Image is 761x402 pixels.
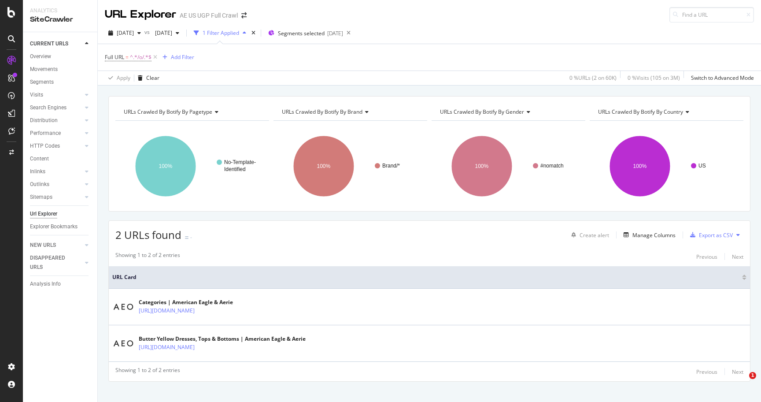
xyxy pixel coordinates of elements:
[151,29,172,37] span: 2025 Aug. 22nd
[171,53,194,61] div: Add Filter
[590,128,743,205] svg: A chart.
[620,230,676,240] button: Manage Columns
[146,74,159,82] div: Clear
[732,366,743,377] button: Next
[382,163,400,169] text: Brand/*
[696,368,717,376] div: Previous
[30,52,51,61] div: Overview
[691,74,754,82] div: Switch to Advanced Mode
[185,236,188,239] img: Equal
[596,105,735,119] h4: URLs Crawled By Botify By country
[122,105,261,119] h4: URLs Crawled By Botify By pagetype
[30,279,61,289] div: Analysis Info
[112,296,134,318] img: main image
[30,7,90,15] div: Analytics
[30,65,91,74] a: Movements
[568,228,609,242] button: Create alert
[30,141,82,151] a: HTTP Codes
[30,103,66,112] div: Search Engines
[696,251,717,262] button: Previous
[159,52,194,63] button: Add Filter
[203,29,239,37] div: 1 Filter Applied
[30,167,82,176] a: Inlinks
[30,39,82,48] a: CURRENT URLS
[224,159,256,165] text: No-Template-
[475,163,489,169] text: 100%
[115,366,180,377] div: Showing 1 to 2 of 2 entries
[30,78,91,87] a: Segments
[30,141,60,151] div: HTTP Codes
[112,332,134,354] img: main image
[190,234,192,241] div: -
[278,30,325,37] span: Segments selected
[669,7,754,22] input: Find a URL
[30,180,49,189] div: Outlinks
[628,74,680,82] div: 0 % Visits ( 105 on 3M )
[112,273,740,281] span: URL Card
[440,108,524,115] span: URLs Crawled By Botify By gender
[732,251,743,262] button: Next
[139,335,306,343] div: Butter Yellow Dresses, Tops & Bottoms | American Eagle & Aerie
[30,90,43,100] div: Visits
[190,26,250,40] button: 1 Filter Applied
[30,193,52,202] div: Sitemaps
[105,53,124,61] span: Full URL
[30,39,68,48] div: CURRENT URLS
[126,53,129,61] span: =
[115,227,181,242] span: 2 URLs found
[699,231,733,239] div: Export as CSV
[105,7,176,22] div: URL Explorer
[250,29,257,37] div: times
[598,108,683,115] span: URLs Crawled By Botify By country
[265,26,343,40] button: Segments selected[DATE]
[30,116,82,125] a: Distribution
[327,30,343,37] div: [DATE]
[30,129,61,138] div: Performance
[30,222,78,231] div: Explorer Bookmarks
[632,231,676,239] div: Manage Columns
[30,222,91,231] a: Explorer Bookmarks
[30,209,57,219] div: Url Explorer
[569,74,617,82] div: 0 % URLs ( 2 on 60K )
[105,71,130,85] button: Apply
[159,163,173,169] text: 100%
[687,71,754,85] button: Switch to Advanced Mode
[139,343,195,352] a: [URL][DOMAIN_NAME]
[698,163,706,169] text: US
[273,128,427,205] svg: A chart.
[540,163,564,169] text: #nomatch
[115,251,180,262] div: Showing 1 to 2 of 2 entries
[241,12,247,19] div: arrow-right-arrow-left
[115,128,269,205] svg: A chart.
[732,368,743,376] div: Next
[139,298,233,306] div: Categories | American Eagle & Aerie
[432,128,585,205] svg: A chart.
[30,279,91,289] a: Analysis Info
[30,253,82,272] a: DISAPPEARED URLS
[134,71,159,85] button: Clear
[224,166,246,172] text: Identified
[117,74,130,82] div: Apply
[139,306,195,315] a: [URL][DOMAIN_NAME]
[144,28,151,36] span: vs
[749,372,756,379] span: 1
[30,154,91,164] a: Content
[117,29,134,37] span: 2025 Sep. 19th
[687,228,733,242] button: Export as CSV
[124,108,212,115] span: URLs Crawled By Botify By pagetype
[105,26,144,40] button: [DATE]
[580,231,609,239] div: Create alert
[30,65,58,74] div: Movements
[30,90,82,100] a: Visits
[282,108,362,115] span: URLs Crawled By Botify By brand
[633,163,647,169] text: 100%
[317,163,331,169] text: 100%
[180,11,238,20] div: AE US UGP Full Crawl
[30,103,82,112] a: Search Engines
[732,253,743,261] div: Next
[30,52,91,61] a: Overview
